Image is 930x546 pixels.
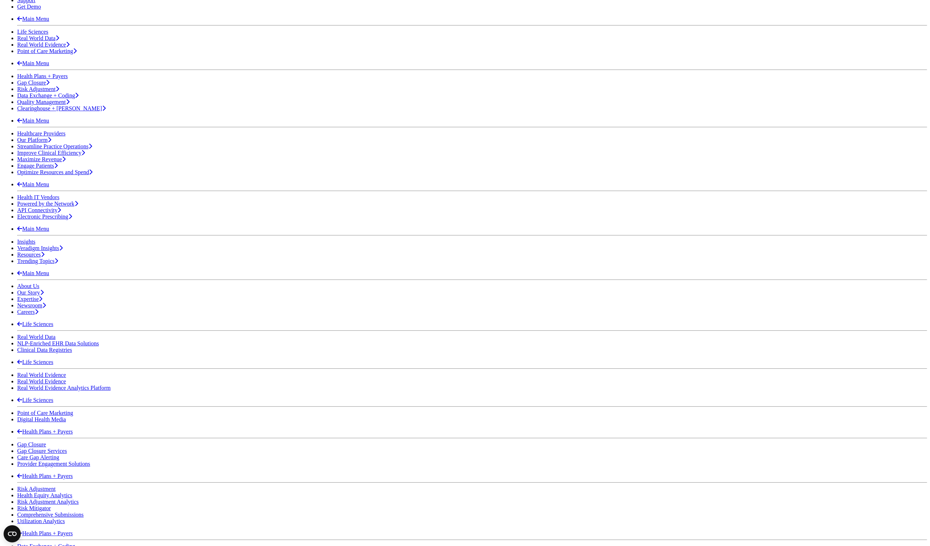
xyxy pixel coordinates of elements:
[17,258,58,264] a: Trending Topics
[17,156,66,162] a: Maximize Revenue
[17,428,73,435] a: Health Plans + Payers
[17,505,51,511] a: Risk Mitigator
[17,499,79,505] a: Risk Adjustment Analytics
[17,334,56,340] a: Real World Data
[17,340,99,346] a: NLP-Enriched EHR Data Solutions
[17,473,73,479] a: Health Plans + Payers
[17,321,53,327] a: Life Sciences
[17,530,73,536] a: Health Plans + Payers
[17,48,77,54] a: Point of Care Marketing
[17,347,72,353] a: Clinical Data Registries
[17,397,53,403] a: Life Sciences
[17,86,59,92] a: Risk Adjustment
[17,270,49,276] a: Main Menu
[17,143,92,149] a: Streamline Practice Operations
[17,461,90,467] a: Provider Engagement Solutions
[17,150,85,156] a: Improve Clinical Efficiency
[17,359,53,365] a: Life Sciences
[17,29,48,35] a: Life Sciences
[17,309,38,315] a: Careers
[17,169,92,175] a: Optimize Resources and Spend
[17,201,78,207] a: Powered by the Network
[17,99,70,105] a: Quality Management
[17,296,42,302] a: Expertise
[17,289,44,296] a: Our Story
[17,385,111,391] a: Real World Evidence Analytics Platform
[17,92,78,99] a: Data Exchange + Coding
[17,105,106,111] a: Clearinghouse + [PERSON_NAME]
[17,454,59,460] a: Care Gap Alerting
[17,441,46,447] a: Gap Closure
[17,492,72,498] a: Health Equity Analytics
[17,42,70,48] a: Real World Evidence
[17,410,73,416] a: Point of Care Marketing
[17,181,49,187] a: Main Menu
[17,137,51,143] a: Our Platform
[17,378,66,384] a: Real World Evidence
[4,525,21,542] button: Open CMP widget
[17,4,41,10] a: Get Demo
[792,502,921,537] iframe: Drift Chat Widget
[17,73,68,79] a: Health Plans + Payers
[17,283,39,289] a: About Us
[17,252,44,258] a: Resources
[17,448,67,454] a: Gap Closure Services
[17,214,72,220] a: Electronic Prescribing
[17,60,49,66] a: Main Menu
[17,226,49,232] a: Main Menu
[17,194,59,200] a: Health IT Vendors
[17,416,66,422] a: Digital Health Media
[17,16,49,22] a: Main Menu
[17,302,46,308] a: Newsroom
[17,163,58,169] a: Engage Patients
[17,207,61,213] a: API Connectivity
[17,512,84,518] a: Comprehensive Submissions
[17,372,66,378] a: Real World Evidence
[17,518,65,524] a: Utilization Analytics
[17,118,49,124] a: Main Menu
[17,245,63,251] a: Veradigm Insights
[17,130,66,136] a: Healthcare Providers
[17,486,56,492] a: Risk Adjustment
[17,80,49,86] a: Gap Closure
[17,239,35,245] a: Insights
[17,35,59,41] a: Real World Data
